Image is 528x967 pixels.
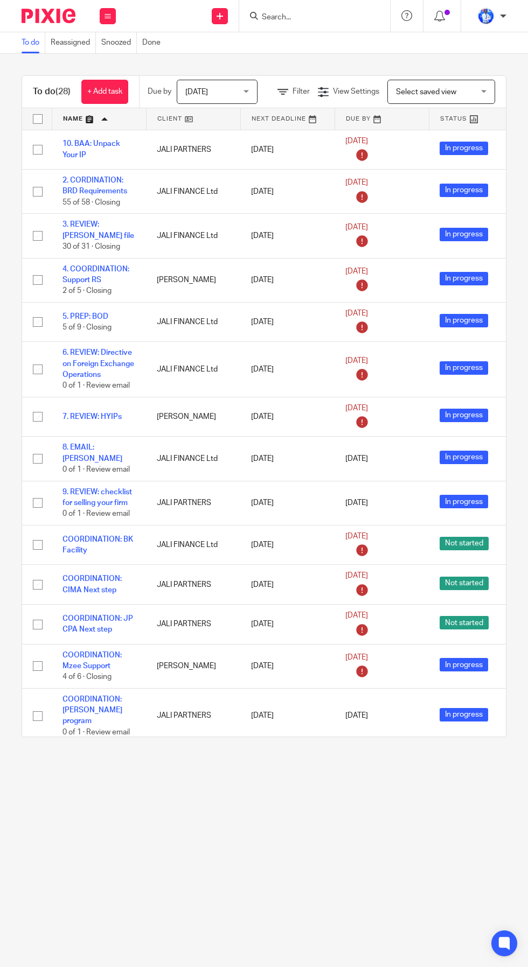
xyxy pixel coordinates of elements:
td: [PERSON_NAME] [146,258,240,302]
a: 9. REVIEW: checklist for selling your firm [62,488,132,507]
span: 0 of 1 · Review email [62,510,130,518]
span: Select saved view [396,88,456,96]
a: Done [142,32,166,53]
span: (28) [55,87,71,96]
td: [DATE] [240,644,335,688]
a: 3. REVIEW: [PERSON_NAME] file [62,221,134,239]
span: Not started [440,616,489,629]
td: JALI FINANCE Ltd [146,342,240,397]
span: [DATE] [345,572,368,580]
td: JALI PARTNERS [146,565,240,605]
a: COORDINATION: BK Facility [62,536,133,554]
span: In progress [440,142,488,155]
a: COORDINATION: CIMA Next step [62,575,122,593]
td: [DATE] [240,397,335,437]
span: [DATE] [345,712,368,719]
td: [DATE] [240,170,335,214]
input: Search [261,13,358,23]
span: In progress [440,272,488,285]
td: JALI FINANCE Ltd [146,302,240,342]
span: 0 of 1 · Review email [62,466,130,473]
a: + Add task [81,80,128,104]
span: [DATE] [345,357,368,365]
span: 0 of 1 · Review email [62,382,130,390]
img: WhatsApp%20Image%202022-01-17%20at%2010.26.43%20PM.jpeg [477,8,495,25]
span: In progress [440,184,488,197]
span: [DATE] [345,268,368,275]
a: 7. REVIEW: HYIPs [62,413,122,421]
td: JALI PARTNERS [146,688,240,744]
span: View Settings [333,88,379,95]
a: COORDINATION: Mzee Support [62,651,122,670]
a: 8. EMAIL: [PERSON_NAME] [62,444,122,462]
td: [DATE] [240,605,335,644]
span: In progress [440,361,488,375]
td: [DATE] [240,302,335,342]
span: 4 of 6 · Closing [62,673,112,681]
span: [DATE] [345,532,368,540]
p: Due by [148,86,171,97]
td: JALI FINANCE Ltd [146,437,240,481]
span: [DATE] [345,612,368,619]
td: [DATE] [240,258,335,302]
span: In progress [440,495,488,508]
a: 5. PREP: BOD [62,313,108,320]
span: 30 of 31 · Closing [62,243,120,250]
span: 2 of 5 · Closing [62,287,112,295]
td: [DATE] [240,565,335,605]
span: In progress [440,409,488,422]
a: To do [22,32,45,53]
a: 10. BAA: Unpack Your IP [62,140,120,158]
span: In progress [440,658,488,671]
td: [DATE] [240,342,335,397]
span: [DATE] [345,654,368,661]
span: In progress [440,451,488,464]
a: COORDINATION: [PERSON_NAME] program [62,696,122,725]
a: 4. COORDINATION: Support RS [62,265,129,284]
span: In progress [440,314,488,327]
span: Filter [293,88,310,95]
td: JALI FINANCE Ltd [146,214,240,258]
a: 6. REVIEW: Directive on Foreign Exchange Operations [62,349,134,379]
td: [DATE] [240,525,335,565]
span: [DATE] [345,179,368,187]
span: [DATE] [345,310,368,317]
td: JALI FINANCE Ltd [146,525,240,565]
span: [DATE] [345,499,368,507]
td: [DATE] [240,437,335,481]
td: [DATE] [240,214,335,258]
td: [PERSON_NAME] [146,397,240,437]
span: [DATE] [345,223,368,231]
td: JALI PARTNERS [146,130,240,170]
a: 2. CORDINATION: BRD Requirements [62,177,127,195]
td: JALI FINANCE Ltd [146,170,240,214]
img: Pixie [22,9,75,23]
span: In progress [440,228,488,241]
td: [DATE] [240,481,335,525]
span: 5 of 9 · Closing [62,324,112,331]
a: Reassigned [51,32,96,53]
span: 55 of 58 · Closing [62,199,120,206]
a: COORDINATION: JP CPA Next step [62,615,133,633]
td: [DATE] [240,688,335,744]
span: [DATE] [345,404,368,412]
a: Snoozed [101,32,137,53]
span: 0 of 1 · Review email [62,728,130,736]
span: [DATE] [345,137,368,145]
span: Not started [440,537,489,550]
td: JALI PARTNERS [146,605,240,644]
td: [PERSON_NAME] [146,644,240,688]
span: Not started [440,577,489,590]
span: [DATE] [185,88,208,96]
td: JALI PARTNERS [146,481,240,525]
td: [DATE] [240,130,335,170]
h1: To do [33,86,71,97]
span: In progress [440,708,488,721]
span: [DATE] [345,455,368,463]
